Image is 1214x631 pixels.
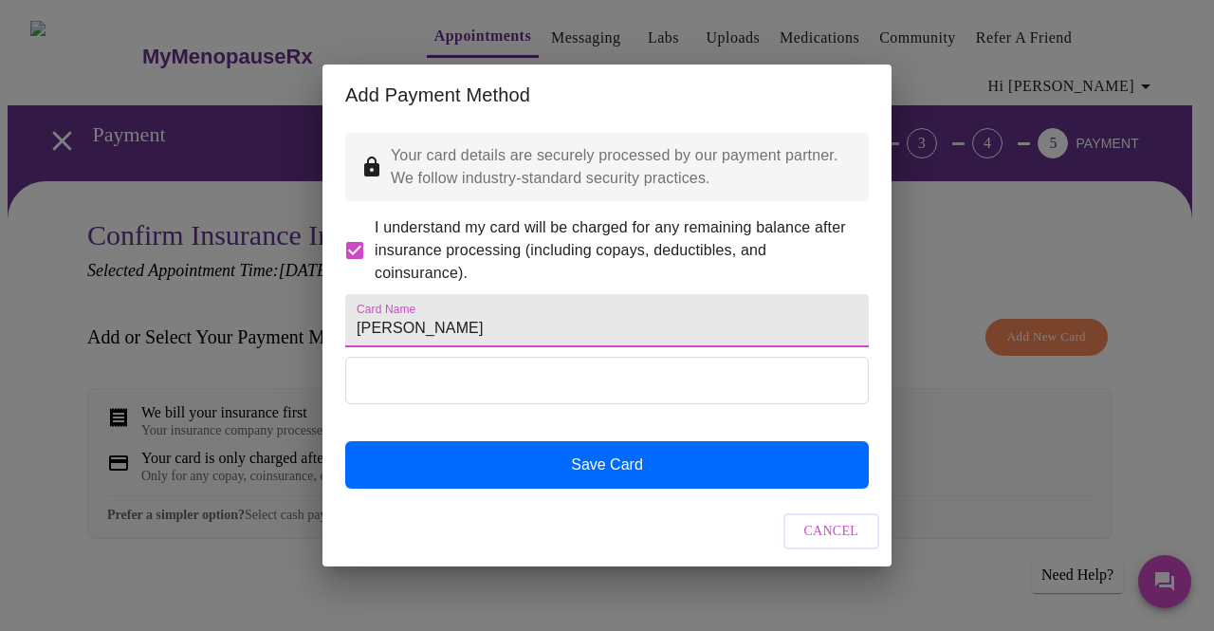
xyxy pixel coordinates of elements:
[345,80,869,110] h2: Add Payment Method
[783,513,880,550] button: Cancel
[346,358,868,403] iframe: Secure Credit Card Form
[391,144,854,190] p: Your card details are securely processed by our payment partner. We follow industry-standard secu...
[345,441,869,489] button: Save Card
[804,520,859,544] span: Cancel
[375,216,854,285] span: I understand my card will be charged for any remaining balance after insurance processing (includ...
